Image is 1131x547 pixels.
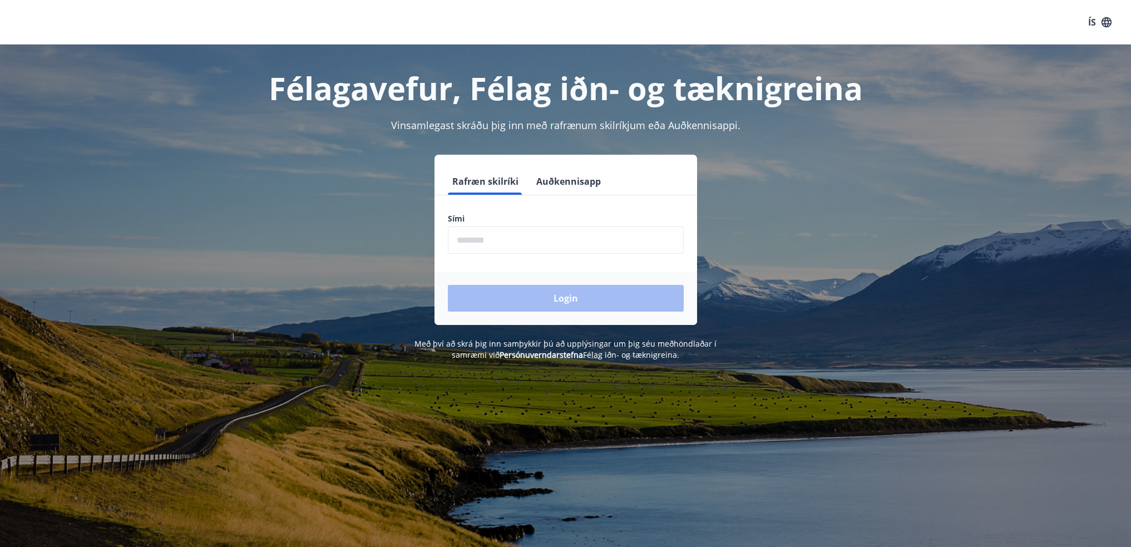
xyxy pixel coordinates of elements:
span: Með því að skrá þig inn samþykkir þú að upplýsingar um þig séu meðhöndlaðar í samræmi við Félag i... [414,338,717,360]
a: Persónuverndarstefna [500,349,583,360]
button: Auðkennisapp [532,168,605,195]
label: Sími [448,213,684,224]
button: Rafræn skilríki [448,168,523,195]
button: ÍS [1082,12,1118,32]
span: Vinsamlegast skráðu þig inn með rafrænum skilríkjum eða Auðkennisappi. [391,119,740,132]
h1: Félagavefur, Félag iðn- og tæknigreina [179,67,953,109]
